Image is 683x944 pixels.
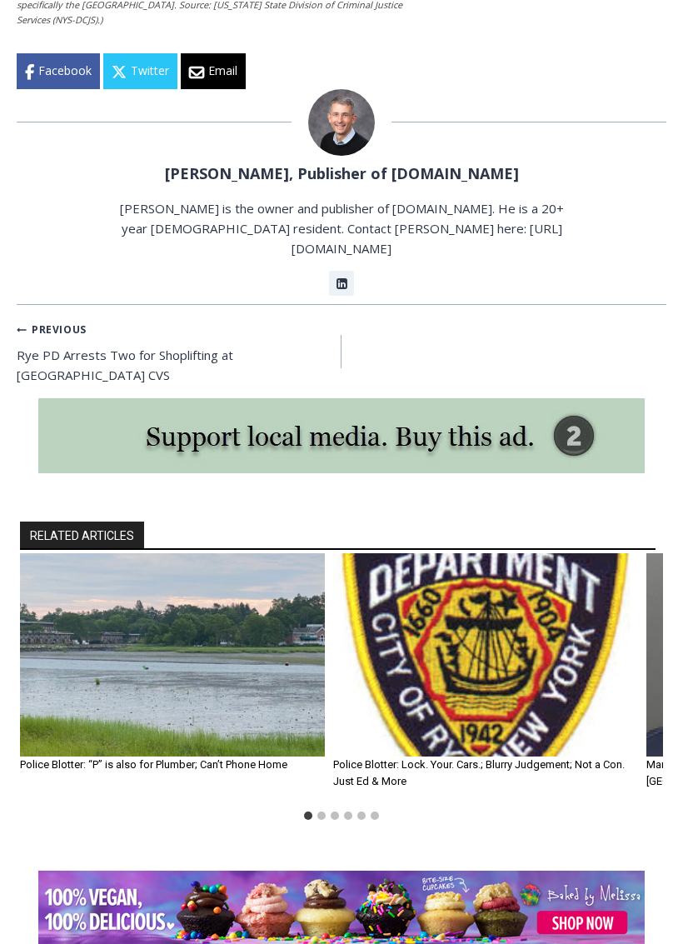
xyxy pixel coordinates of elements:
button: Go to slide 6 [371,812,379,820]
h2: RELATED ARTICLES [20,522,144,550]
div: 2 of 6 [333,553,638,802]
img: support local media, buy this ad [38,398,645,473]
a: PreviousRye PD Arrests Two for Shoplifting at [GEOGRAPHIC_DATA] CVS [17,318,341,385]
span: Open Tues. - Sun. [PHONE_NUMBER] [5,172,163,235]
a: Police Blotter: Lock. Your. Cars.; Blurry Judgement; Not a Con. Just Ed & More [333,758,625,787]
small: Previous [17,322,87,337]
a: Open Tues. - Sun. [PHONE_NUMBER] [1,167,167,207]
div: "...watching a master [PERSON_NAME] chef prepare an omakase meal is fascinating dinner theater an... [172,104,245,199]
button: Go to slide 4 [344,812,352,820]
a: Police Blotter: “P” is also for Plumber; Can’t Phone Home [20,758,287,771]
button: Go to slide 3 [331,812,339,820]
img: (PHOTO: The buoys in Milton Harbor often flop over at low tide, showing how silted and narrow the... [20,553,325,757]
button: Go to slide 5 [357,812,366,820]
a: [PERSON_NAME], Publisher of [DOMAIN_NAME] [165,163,519,183]
button: Go to slide 1 [304,812,312,820]
button: Go to slide 2 [317,812,326,820]
ul: Select a slide to show [20,809,663,822]
div: 1 of 6 [20,553,325,802]
a: Facebook [17,53,100,88]
a: Twitter [103,53,177,88]
a: Email [181,53,246,88]
img: Rye PD logo [333,553,638,757]
p: [PERSON_NAME] is the owner and publisher of [DOMAIN_NAME]. He is a 20+ year [DEMOGRAPHIC_DATA] re... [114,198,569,258]
nav: Posts [17,318,666,385]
